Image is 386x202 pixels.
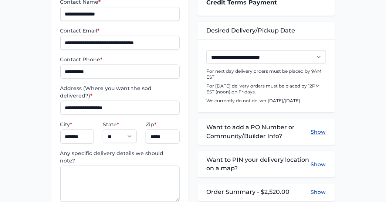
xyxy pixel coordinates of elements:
[60,150,180,164] label: Any specific delivery details we should note?
[206,68,326,80] p: For next day delivery orders must be placed by 9AM EST
[206,155,311,173] span: Want to PIN your delivery location on a map?
[60,85,180,99] label: Address (Where you want the sod delivered?)
[206,98,326,104] p: We currently do not deliver [DATE]/[DATE]
[146,121,180,128] label: Zip
[311,155,326,173] button: Show
[60,56,180,63] label: Contact Phone
[60,27,180,34] label: Contact Email
[311,123,326,141] button: Show
[103,121,137,128] label: State
[311,189,326,196] button: Show
[206,188,289,197] span: Order Summary - $2,520.00
[60,121,94,128] label: City
[206,83,326,95] p: For [DATE] delivery orders must be placed by 12PM EST (noon) on Fridays.
[206,123,311,141] span: Want to add a PO Number or Community/Builder Info?
[197,22,335,40] div: Desired Delivery/Pickup Date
